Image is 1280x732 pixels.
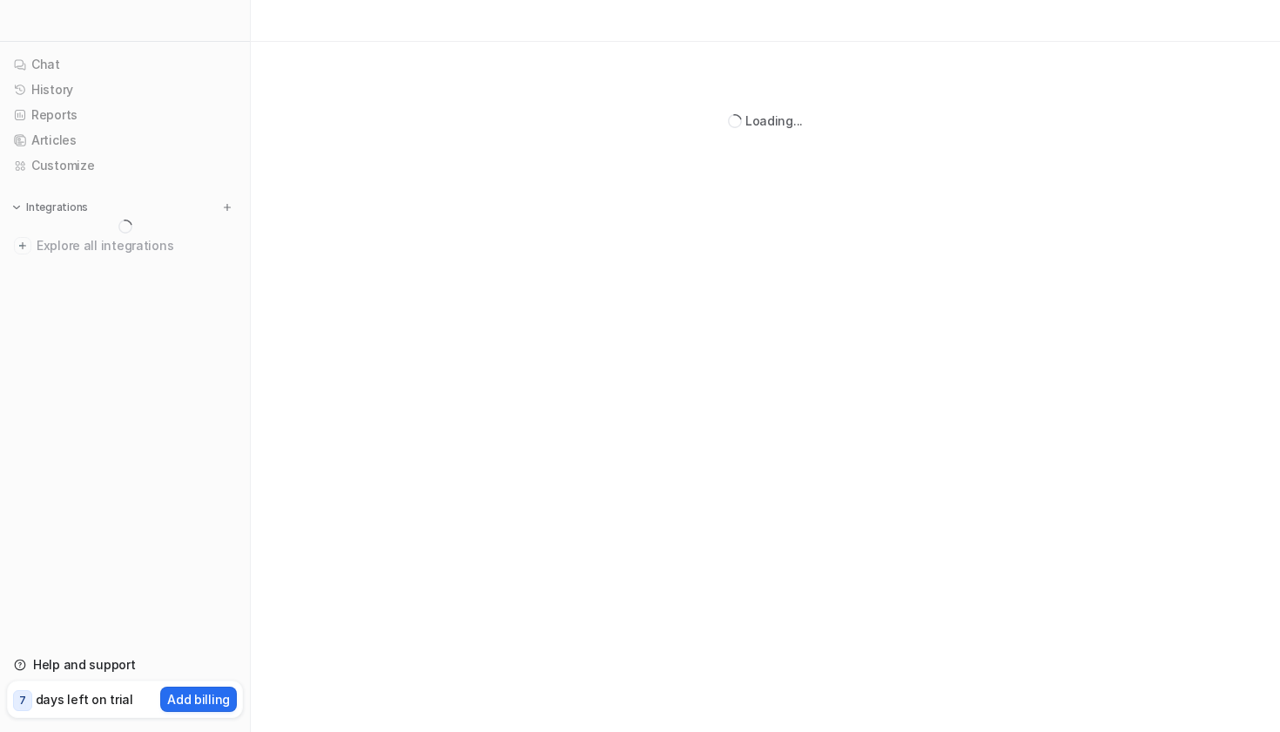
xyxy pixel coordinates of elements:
a: Help and support [7,653,243,677]
p: 7 [19,693,26,708]
img: menu_add.svg [221,201,233,213]
button: Integrations [7,199,93,216]
button: Add billing [160,687,237,712]
img: explore all integrations [14,237,31,254]
a: Chat [7,52,243,77]
a: Reports [7,103,243,127]
p: Integrations [26,200,88,214]
a: Articles [7,128,243,152]
p: Add billing [167,690,230,708]
a: Customize [7,153,243,178]
div: Loading... [745,112,803,130]
span: Explore all integrations [37,232,236,260]
img: expand menu [10,201,23,213]
a: Explore all integrations [7,234,243,258]
a: History [7,78,243,102]
p: days left on trial [36,690,133,708]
